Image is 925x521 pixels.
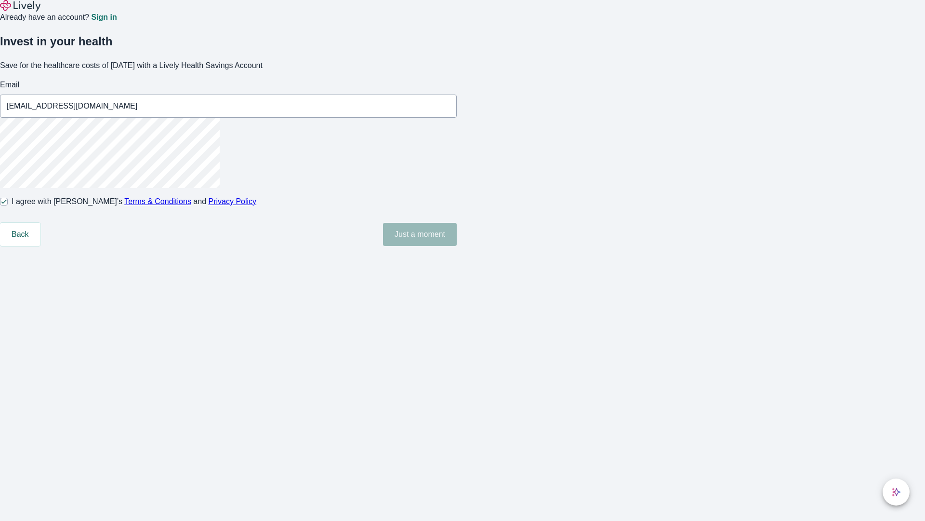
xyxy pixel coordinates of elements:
[91,14,117,21] a: Sign in
[124,197,191,206] a: Terms & Conditions
[891,487,901,497] svg: Lively AI Assistant
[883,479,910,506] button: chat
[209,197,257,206] a: Privacy Policy
[12,196,256,207] span: I agree with [PERSON_NAME]’s and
